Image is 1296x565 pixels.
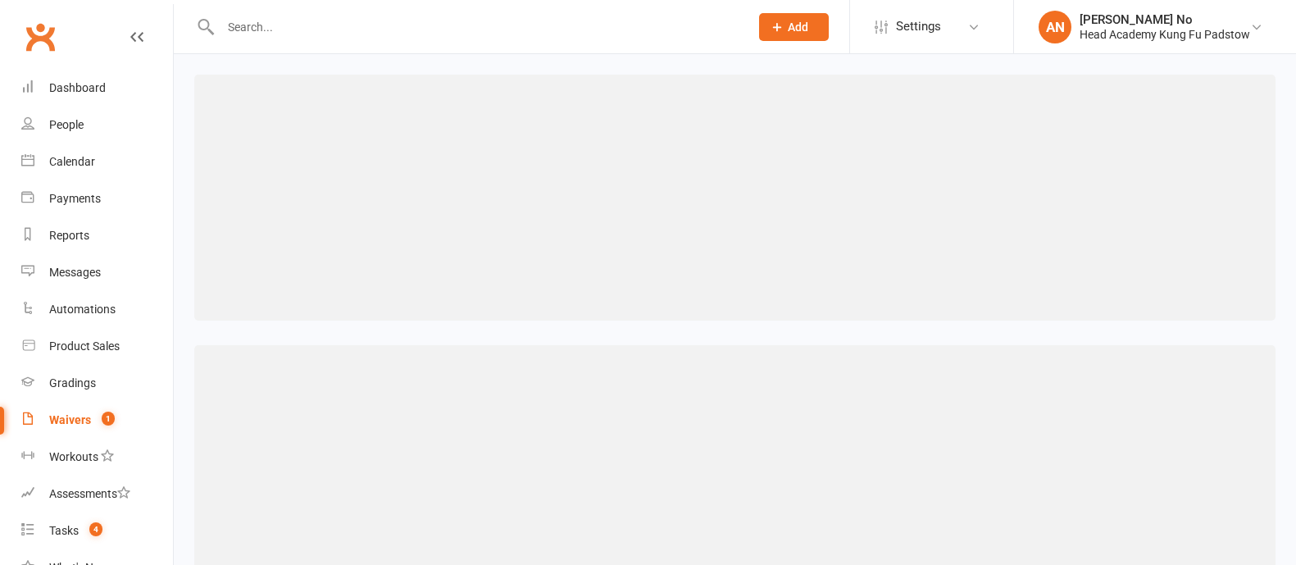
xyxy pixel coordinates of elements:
a: Clubworx [20,16,61,57]
a: Tasks 4 [21,513,173,549]
a: Messages [21,254,173,291]
a: Payments [21,180,173,217]
a: Product Sales [21,328,173,365]
a: Gradings [21,365,173,402]
div: Workouts [49,450,98,463]
a: Automations [21,291,173,328]
input: Search... [216,16,738,39]
div: Tasks [49,524,79,537]
div: Waivers [49,413,91,426]
div: Messages [49,266,101,279]
div: Assessments [49,487,130,500]
div: Reports [49,229,89,242]
a: Reports [21,217,173,254]
span: 1 [102,412,115,426]
a: People [21,107,173,144]
div: Automations [49,303,116,316]
div: Product Sales [49,339,120,353]
div: [PERSON_NAME] No [1080,12,1250,27]
span: 4 [89,522,102,536]
a: Dashboard [21,70,173,107]
a: Workouts [21,439,173,476]
div: AN [1039,11,1071,43]
a: Calendar [21,144,173,180]
button: Add [759,13,829,41]
a: Assessments [21,476,173,513]
div: Payments [49,192,101,205]
div: Dashboard [49,81,106,94]
a: Waivers 1 [21,402,173,439]
div: Calendar [49,155,95,168]
div: Gradings [49,376,96,390]
span: Settings [896,8,941,45]
div: Head Academy Kung Fu Padstow [1080,27,1250,42]
span: Add [788,21,808,34]
div: People [49,118,84,131]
